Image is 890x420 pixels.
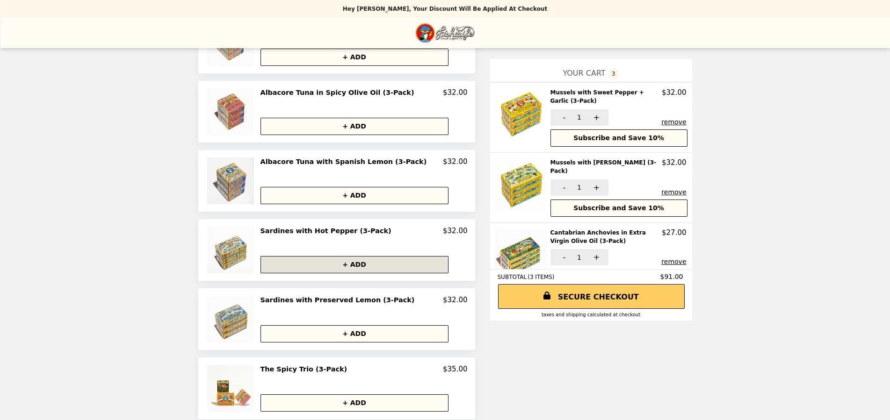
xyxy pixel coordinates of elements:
[577,114,581,121] span: 1
[550,158,662,176] h2: Mussels with [PERSON_NAME] (3-Pack)
[443,365,468,373] p: $35.00
[550,179,576,196] button: -
[498,284,685,309] a: SECURE CHECKOUT
[550,88,662,106] h2: Mussels with Sweet Pepper + Garlic (3-Pack)
[260,394,449,412] button: + ADD
[260,365,351,373] h2: The Spicy Trio (3-Pack)
[583,109,608,126] button: +
[661,118,686,126] button: remove
[577,254,581,261] span: 1
[443,157,468,166] p: $32.00
[207,157,256,204] img: Albacore Tuna with Spanish Lemon (3-Pack)
[260,296,419,304] h2: Sardines with Preserved Lemon (3-Pack)
[550,129,687,147] button: Subscribe and Save 10%
[494,228,549,281] img: Cantabrian Anchovies in Extra Virgin Olive Oil (3-Pack)
[415,23,474,43] img: Brand Logo
[498,312,685,317] div: Taxes and Shipping calculated at checkout
[443,296,468,304] p: $32.00
[660,273,685,280] span: $91.00
[661,188,686,196] button: remove
[583,179,608,196] button: +
[443,88,468,97] p: $32.00
[550,199,687,217] button: Subscribe and Save 10%
[207,365,256,412] img: The Spicy Trio (3-Pack)
[608,68,619,79] span: 3
[662,228,687,237] p: $27.00
[528,274,554,280] span: ( 3 ITEMS )
[343,6,547,12] p: Hey [PERSON_NAME], your discount will be applied at checkout
[260,88,418,97] h2: Albacore Tuna in Spicy Olive Oil (3-Pack)
[260,325,449,342] button: + ADD
[260,187,449,204] button: + ADD
[494,88,549,141] img: Mussels with Sweet Pepper + Garlic (3-Pack)
[550,109,576,126] button: -
[443,227,468,235] p: $32.00
[207,296,256,342] img: Sardines with Preserved Lemon (3-Pack)
[498,274,528,280] span: SUBTOTAL
[661,258,686,265] button: remove
[662,88,687,97] p: $32.00
[260,256,449,273] button: + ADD
[260,118,449,135] button: + ADD
[260,157,431,166] h2: Albacore Tuna with Spanish Lemon (3-Pack)
[577,184,581,191] span: 1
[260,227,395,235] h2: Sardines with Hot Pepper (3-Pack)
[563,69,605,78] span: YOUR CART
[550,249,576,265] button: -
[550,228,662,246] h2: Cantabrian Anchovies in Extra Virgin Olive Oil (3-Pack)
[207,88,256,135] img: Albacore Tuna in Spicy Olive Oil (3-Pack)
[662,158,687,167] p: $32.00
[207,227,256,273] img: Sardines with Hot Pepper (3-Pack)
[583,249,608,265] button: +
[494,158,549,211] img: Mussels with Basil Pesto (3-Pack)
